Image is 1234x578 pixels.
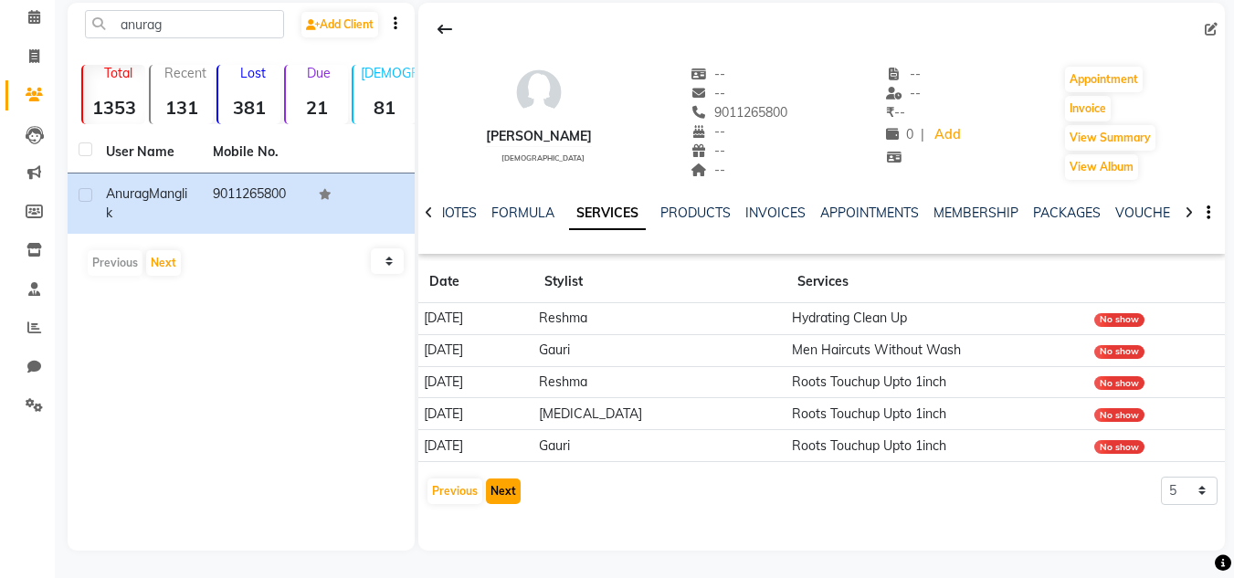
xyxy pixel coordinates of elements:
td: Hydrating Clean Up [786,303,1089,335]
p: Recent [158,65,213,81]
a: SERVICES [569,197,646,230]
p: Total [90,65,145,81]
td: Reshma [533,303,786,335]
div: No show [1094,345,1144,359]
strong: 1353 [83,96,145,119]
span: | [921,125,924,144]
span: -- [886,85,921,101]
td: Gauri [533,334,786,366]
th: User Name [95,131,202,173]
span: -- [691,85,725,101]
th: Services [786,261,1089,303]
td: [MEDICAL_DATA] [533,398,786,430]
span: 0 [886,126,913,142]
td: [DATE] [418,430,533,462]
button: View Summary [1065,125,1155,151]
a: APPOINTMENTS [820,205,919,221]
button: View Album [1065,154,1138,180]
button: Invoice [1065,96,1111,121]
a: Add Client [301,12,378,37]
td: Men Haircuts Without Wash [786,334,1089,366]
a: Add [932,122,964,148]
span: Anurag [106,185,149,202]
span: [DEMOGRAPHIC_DATA] [501,153,585,163]
a: PRODUCTS [660,205,731,221]
a: VOUCHERS [1115,205,1187,221]
th: Mobile No. [202,131,309,173]
span: 9011265800 [691,104,787,121]
input: Search by Name/Mobile/Email/Code [85,10,284,38]
div: No show [1094,313,1144,327]
p: Lost [226,65,280,81]
img: avatar [512,65,566,120]
button: Next [146,250,181,276]
span: -- [886,104,905,121]
div: Back to Client [426,12,464,47]
span: ₹ [886,104,894,121]
td: Roots Touchup Upto 1inch [786,398,1089,430]
a: FORMULA [491,205,554,221]
strong: 81 [353,96,416,119]
th: Stylist [533,261,786,303]
div: No show [1094,376,1144,390]
td: [DATE] [418,303,533,335]
span: -- [691,66,725,82]
td: Roots Touchup Upto 1inch [786,366,1089,398]
span: -- [691,162,725,178]
p: Due [290,65,348,81]
button: Appointment [1065,67,1143,92]
td: Gauri [533,430,786,462]
span: -- [691,142,725,159]
button: Previous [427,478,482,504]
a: MEMBERSHIP [933,205,1018,221]
td: [DATE] [418,334,533,366]
a: INVOICES [745,205,806,221]
strong: 381 [218,96,280,119]
td: [DATE] [418,398,533,430]
p: [DEMOGRAPHIC_DATA] [361,65,416,81]
button: Next [486,478,521,504]
td: Reshma [533,366,786,398]
span: -- [691,123,725,140]
strong: 131 [151,96,213,119]
td: [DATE] [418,366,533,398]
div: No show [1094,440,1144,454]
a: PACKAGES [1033,205,1101,221]
div: [PERSON_NAME] [486,127,592,146]
span: -- [886,66,921,82]
th: Date [418,261,533,303]
a: NOTES [436,205,477,221]
td: 9011265800 [202,173,309,234]
td: Roots Touchup Upto 1inch [786,430,1089,462]
div: No show [1094,408,1144,422]
strong: 21 [286,96,348,119]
